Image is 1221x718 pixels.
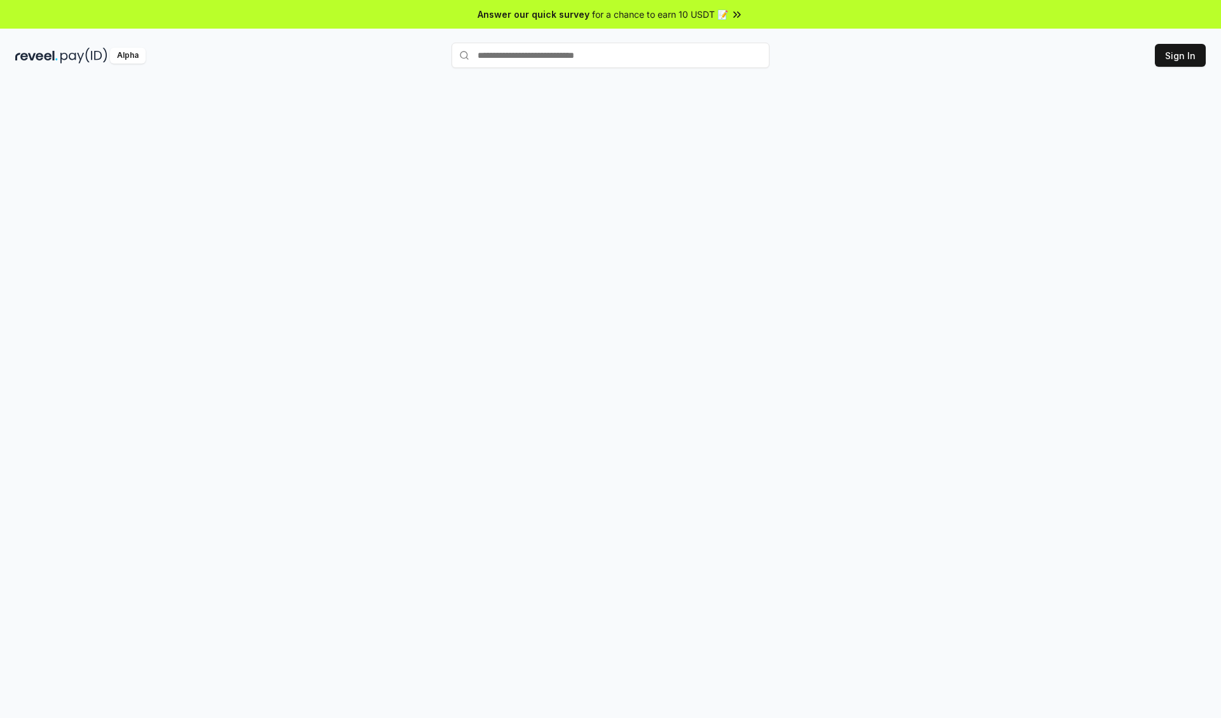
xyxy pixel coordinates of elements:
img: pay_id [60,48,107,64]
span: Answer our quick survey [478,8,590,21]
div: Alpha [110,48,146,64]
img: reveel_dark [15,48,58,64]
span: for a chance to earn 10 USDT 📝 [592,8,728,21]
button: Sign In [1155,44,1206,67]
